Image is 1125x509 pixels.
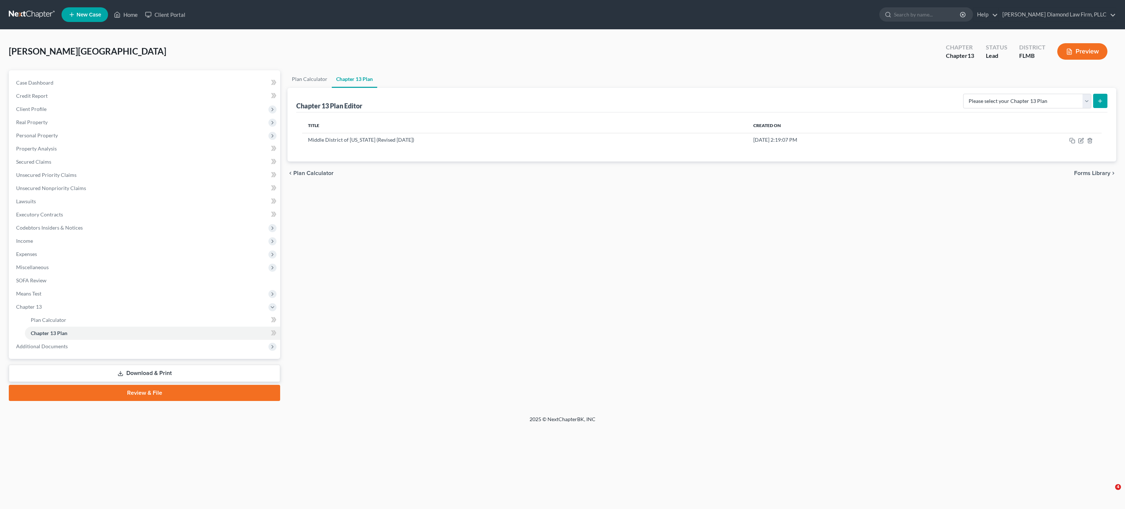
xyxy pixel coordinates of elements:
a: [PERSON_NAME] Diamond Law Firm, PLLC [999,8,1116,21]
a: Secured Claims [10,155,280,168]
span: [PERSON_NAME][GEOGRAPHIC_DATA] [9,46,166,56]
div: Chapter 13 Plan Editor [296,101,362,110]
a: Case Dashboard [10,76,280,89]
button: Forms Library chevron_right [1074,170,1116,176]
div: Status [986,43,1007,52]
a: Plan Calculator [25,313,280,327]
span: Income [16,238,33,244]
a: Lawsuits [10,195,280,208]
span: Miscellaneous [16,264,49,270]
span: Means Test [16,290,41,297]
span: SOFA Review [16,277,47,283]
a: Unsecured Nonpriority Claims [10,182,280,195]
iframe: Intercom live chat [1100,484,1118,502]
span: Chapter 13 [16,304,42,310]
span: Plan Calculator [31,317,66,323]
a: Chapter 13 Plan [25,327,280,340]
span: 4 [1115,484,1121,490]
span: New Case [77,12,101,18]
span: Executory Contracts [16,211,63,218]
button: chevron_left Plan Calculator [287,170,334,176]
a: Home [110,8,141,21]
button: Preview [1057,43,1107,60]
i: chevron_right [1110,170,1116,176]
div: Lead [986,52,1007,60]
span: 13 [968,52,974,59]
a: Chapter 13 Plan [332,70,377,88]
i: chevron_left [287,170,293,176]
a: Credit Report [10,89,280,103]
a: Help [973,8,998,21]
th: Created On [747,118,958,133]
a: SOFA Review [10,274,280,287]
span: Plan Calculator [293,170,334,176]
div: Chapter [946,52,974,60]
span: Secured Claims [16,159,51,165]
span: Expenses [16,251,37,257]
a: Property Analysis [10,142,280,155]
a: Executory Contracts [10,208,280,221]
span: Lawsuits [16,198,36,204]
span: Additional Documents [16,343,68,349]
span: Chapter 13 Plan [31,330,67,336]
span: Personal Property [16,132,58,138]
span: Client Profile [16,106,47,112]
div: Chapter [946,43,974,52]
span: Unsecured Priority Claims [16,172,77,178]
a: Plan Calculator [287,70,332,88]
span: Credit Report [16,93,48,99]
td: Middle District of [US_STATE] (Revised [DATE]) [302,133,747,147]
span: Codebtors Insiders & Notices [16,224,83,231]
span: Property Analysis [16,145,57,152]
a: Client Portal [141,8,189,21]
a: Review & File [9,385,280,401]
div: 2025 © NextChapterBK, INC [354,416,771,429]
a: Unsecured Priority Claims [10,168,280,182]
th: Title [302,118,747,133]
span: Forms Library [1074,170,1110,176]
div: District [1019,43,1046,52]
span: Case Dashboard [16,79,53,86]
input: Search by name... [894,8,961,21]
div: FLMB [1019,52,1046,60]
td: [DATE] 2:19:07 PM [747,133,958,147]
span: Real Property [16,119,48,125]
span: Unsecured Nonpriority Claims [16,185,86,191]
a: Download & Print [9,365,280,382]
